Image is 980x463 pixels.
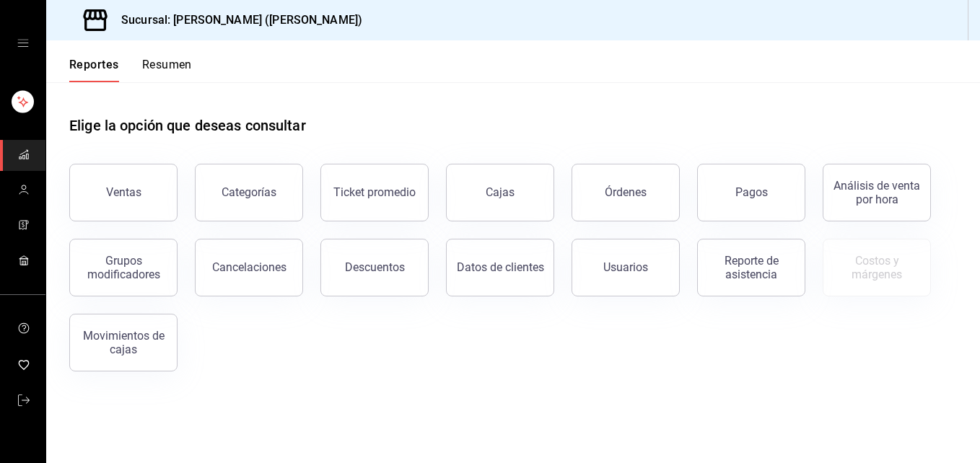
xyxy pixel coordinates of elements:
div: Categorías [222,185,276,199]
div: Pestañas de navegación [69,58,192,82]
div: Usuarios [603,260,648,274]
button: Ventas [69,164,178,221]
button: Movimientos de cajas [69,314,178,371]
div: Reporte de asistencia [706,254,796,281]
div: Grupos modificadores [79,254,168,281]
button: Pagos [697,164,805,221]
button: Usuarios [572,239,680,296]
button: cajón abierto [17,38,29,49]
button: Contrata inventarios para ver este reporte [823,239,931,296]
button: Cancelaciones [195,239,303,296]
h3: Sucursal: [PERSON_NAME] ([PERSON_NAME]) [110,12,362,29]
div: Órdenes [605,185,647,199]
div: Descuentos [345,260,405,274]
button: Ticket promedio [320,164,429,221]
div: Pagos [735,185,768,199]
button: Datos de clientes [446,239,554,296]
div: Ventas [106,185,141,199]
button: Órdenes [572,164,680,221]
div: Cancelaciones [212,260,286,274]
div: Movimientos de cajas [79,329,168,356]
button: Reporte de asistencia [697,239,805,296]
button: Cajas [446,164,554,221]
button: Análisis de venta por hora [823,164,931,221]
button: Categorías [195,164,303,221]
div: Análisis de venta por hora [832,179,922,206]
button: Grupos modificadores [69,239,178,296]
font: Reportes [69,58,119,72]
div: Costos y márgenes [832,254,922,281]
button: Descuentos [320,239,429,296]
h1: Elige la opción que deseas consultar [69,115,306,136]
div: Ticket promedio [333,185,416,199]
button: Resumen [142,58,192,82]
div: Cajas [486,185,515,199]
div: Datos de clientes [457,260,544,274]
